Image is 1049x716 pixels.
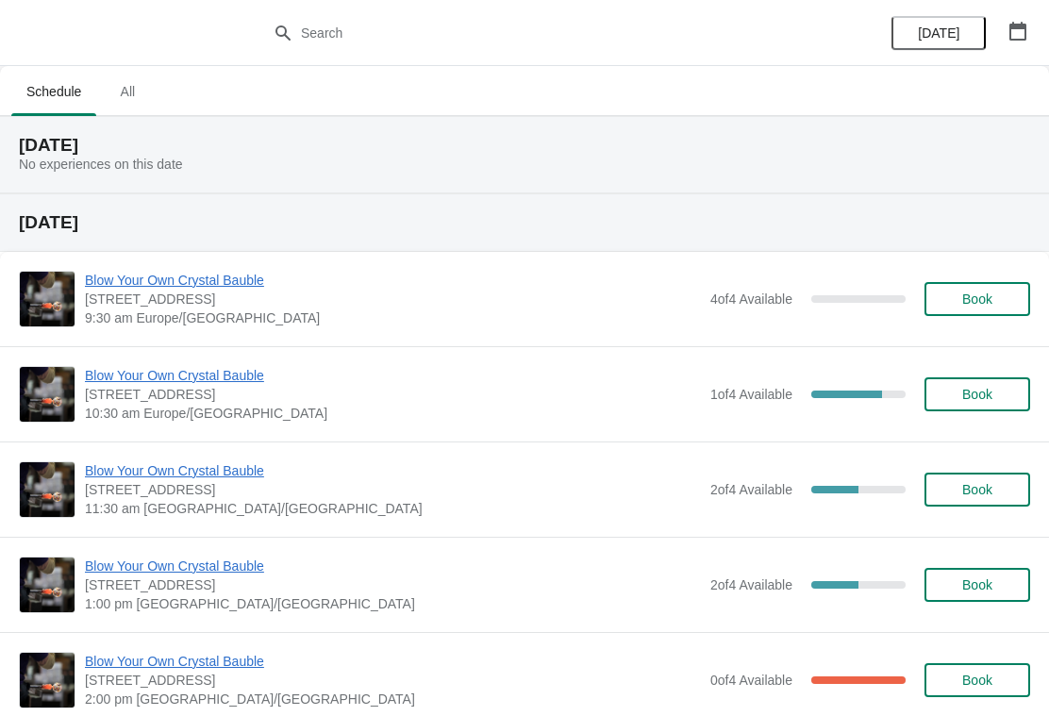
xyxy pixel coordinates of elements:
[924,377,1030,411] button: Book
[710,673,792,688] span: 0 of 4 Available
[710,482,792,497] span: 2 of 4 Available
[962,673,992,688] span: Book
[962,577,992,592] span: Book
[962,291,992,307] span: Book
[85,594,701,613] span: 1:00 pm [GEOGRAPHIC_DATA]/[GEOGRAPHIC_DATA]
[924,282,1030,316] button: Book
[85,499,701,518] span: 11:30 am [GEOGRAPHIC_DATA]/[GEOGRAPHIC_DATA]
[20,558,75,612] img: Blow Your Own Crystal Bauble | Cumbria Crystal, Canal Street, Ulverston LA12 7LB, UK | 1:00 pm Eu...
[918,25,959,41] span: [DATE]
[300,16,787,50] input: Search
[85,290,701,308] span: [STREET_ADDRESS]
[20,272,75,326] img: Blow Your Own Crystal Bauble | Cumbria Crystal, Canal Street, Ulverston LA12 7LB, UK | 9:30 am Eu...
[11,75,96,108] span: Schedule
[924,568,1030,602] button: Book
[19,157,183,172] span: No experiences on this date
[962,482,992,497] span: Book
[710,291,792,307] span: 4 of 4 Available
[962,387,992,402] span: Book
[924,663,1030,697] button: Book
[85,404,701,423] span: 10:30 am Europe/[GEOGRAPHIC_DATA]
[85,690,701,708] span: 2:00 pm [GEOGRAPHIC_DATA]/[GEOGRAPHIC_DATA]
[710,387,792,402] span: 1 of 4 Available
[85,308,701,327] span: 9:30 am Europe/[GEOGRAPHIC_DATA]
[85,652,701,671] span: Blow Your Own Crystal Bauble
[85,385,701,404] span: [STREET_ADDRESS]
[85,575,701,594] span: [STREET_ADDRESS]
[85,461,701,480] span: Blow Your Own Crystal Bauble
[891,16,986,50] button: [DATE]
[20,653,75,708] img: Blow Your Own Crystal Bauble | Cumbria Crystal, Canal Street, Ulverston LA12 7LB, UK | 2:00 pm Eu...
[85,480,701,499] span: [STREET_ADDRESS]
[924,473,1030,507] button: Book
[20,462,75,517] img: Blow Your Own Crystal Bauble | Cumbria Crystal, Canal Street, Ulverston LA12 7LB, UK | 11:30 am E...
[85,671,701,690] span: [STREET_ADDRESS]
[85,271,701,290] span: Blow Your Own Crystal Bauble
[85,557,701,575] span: Blow Your Own Crystal Bauble
[20,367,75,422] img: Blow Your Own Crystal Bauble | Cumbria Crystal, Canal Street, Ulverston LA12 7LB, UK | 10:30 am E...
[19,136,1030,155] h2: [DATE]
[19,213,1030,232] h2: [DATE]
[710,577,792,592] span: 2 of 4 Available
[85,366,701,385] span: Blow Your Own Crystal Bauble
[104,75,151,108] span: All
